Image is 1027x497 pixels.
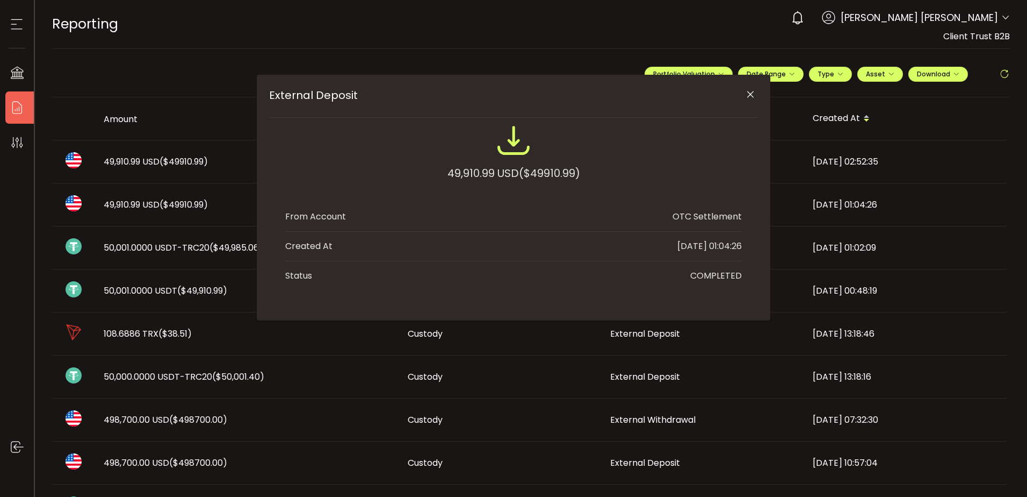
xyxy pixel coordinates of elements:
div: OTC Settlement [672,210,742,223]
span: ($49910.99) [519,164,580,183]
div: 49,910.99 USD [447,164,580,183]
div: From Account [285,210,346,223]
div: COMPLETED [690,269,742,282]
button: Close [741,86,760,104]
div: [DATE] 01:04:26 [677,240,742,253]
div: Status [285,269,312,282]
iframe: Chat Widget [973,445,1027,497]
div: Created At [285,240,332,253]
span: External Deposit [269,89,709,102]
div: External Deposit [257,75,770,321]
